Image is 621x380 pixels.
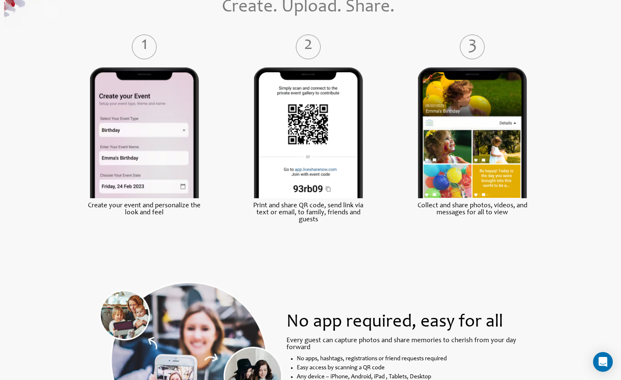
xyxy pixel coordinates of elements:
[84,202,204,216] label: Create your event and personalize the look and feel
[76,41,212,53] label: 1
[404,41,540,53] label: 3
[297,364,517,373] li: Easy access by scanning a QR code
[248,202,368,223] label: Print and share QR code, send link via text or email, to family, friends and guests
[418,67,527,198] img: Live Share Photos
[297,355,517,364] li: No apps, hashtags, registrations or friend requests required
[90,67,199,198] img: Live Share Photos
[240,41,376,53] label: 2
[593,352,613,372] div: Open Intercom Messenger
[407,374,431,380] span: , Desktop
[254,67,363,198] img: Liveshare Moment
[286,337,517,351] label: Every guest can capture photos and share memories to cherish from your day forward
[286,313,503,331] span: No app required, easy for all
[412,202,532,216] label: Collect and share photos, videos, and messages for all to view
